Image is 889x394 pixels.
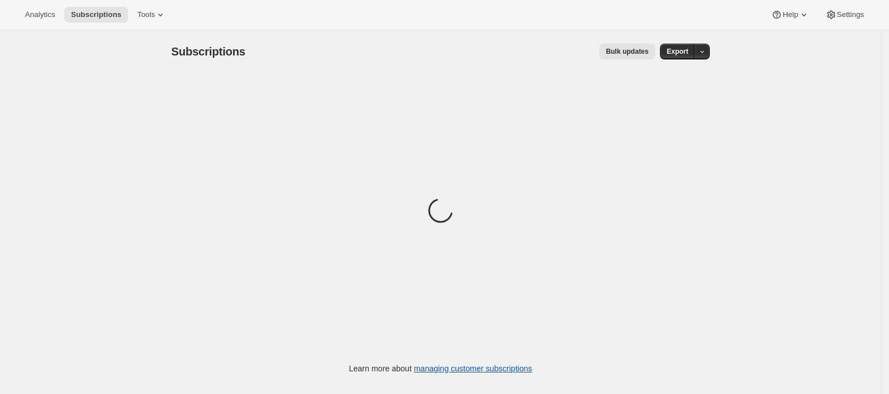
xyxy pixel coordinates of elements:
span: Settings [837,10,864,19]
span: Subscriptions [71,10,121,19]
span: Help [782,10,798,19]
button: Analytics [18,7,62,23]
span: Bulk updates [606,47,649,56]
button: Help [764,7,816,23]
button: Subscriptions [64,7,128,23]
span: Analytics [25,10,55,19]
button: Bulk updates [599,44,655,59]
a: managing customer subscriptions [414,364,532,373]
span: Tools [137,10,155,19]
button: Export [660,44,695,59]
button: Settings [819,7,871,23]
p: Learn more about [349,363,532,374]
button: Tools [130,7,173,23]
span: Subscriptions [171,45,245,58]
span: Export [667,47,688,56]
